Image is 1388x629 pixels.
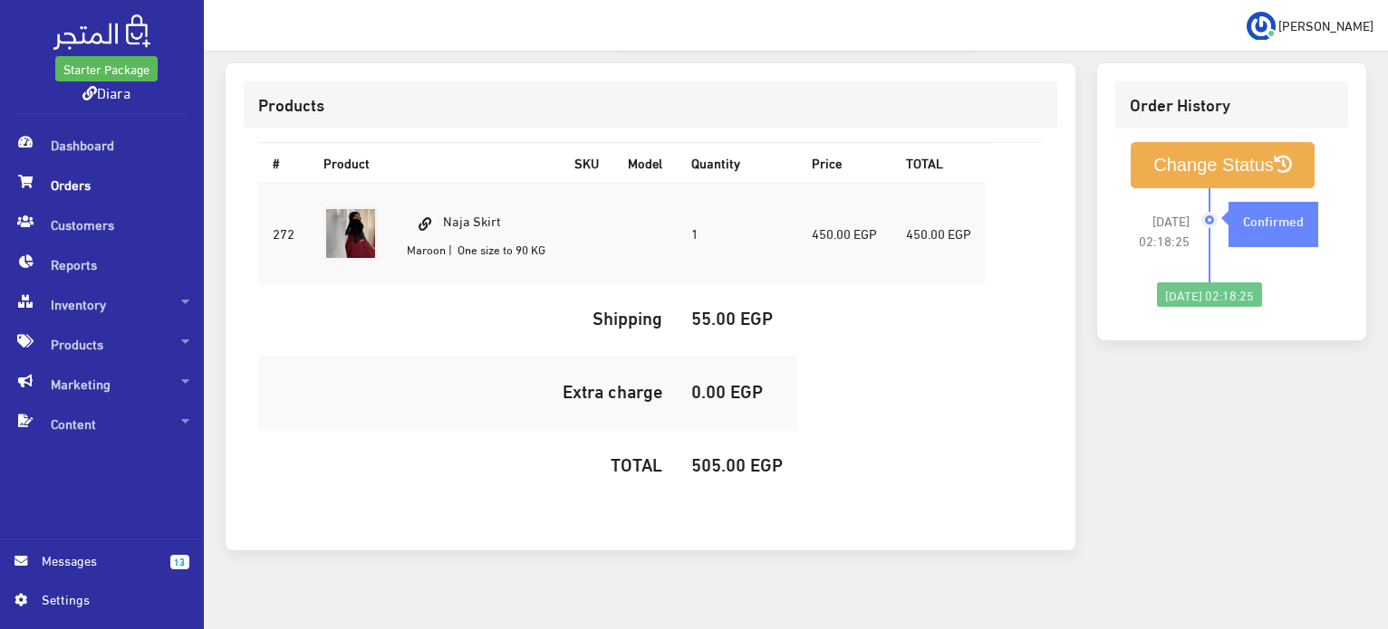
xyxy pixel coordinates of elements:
h5: Extra charge [273,380,662,400]
td: 450.00 EGP [797,183,892,284]
td: 450.00 EGP [892,183,986,284]
h5: 505.00 EGP [691,453,783,473]
h5: 55.00 EGP [691,307,783,327]
small: | One size to 90 KG [448,238,545,260]
span: Content [14,404,189,443]
img: . [53,14,150,50]
span: 13 [170,555,189,569]
h3: Order History [1130,96,1334,113]
span: Dashboard [14,125,189,165]
span: [PERSON_NAME] [1278,14,1374,36]
span: Products [14,324,189,364]
td: 272 [258,183,309,284]
span: Customers [14,205,189,244]
a: Settings [14,589,189,618]
span: [DATE] 02:18:25 [1130,211,1190,251]
span: Reports [14,244,189,284]
img: ... [1247,12,1276,41]
div: [DATE] 02:18:25 [1157,282,1262,308]
th: Product [309,143,560,182]
a: 13 Messages [14,550,189,589]
th: TOTAL [892,143,986,182]
span: Messages [42,550,156,570]
span: Marketing [14,364,189,404]
h5: Shipping [273,307,662,327]
th: # [258,143,309,182]
a: Diara [82,79,130,105]
th: SKU [560,143,613,182]
button: Change Status [1131,142,1315,188]
th: Quantity [677,143,797,182]
span: Orders [14,165,189,205]
h5: 0.00 EGP [691,380,783,400]
iframe: Drift Widget Chat Controller [1297,505,1366,574]
td: 1 [677,183,797,284]
a: Starter Package [55,56,158,81]
span: Settings [42,589,174,609]
h3: Products [258,96,1043,113]
strong: Confirmed [1243,210,1304,230]
small: Maroon [407,238,446,260]
td: Naja Skirt [392,183,560,284]
h5: TOTAL [273,453,662,473]
th: Price [797,143,892,182]
span: Inventory [14,284,189,324]
a: ... [PERSON_NAME] [1247,11,1374,40]
th: Model [613,143,677,182]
